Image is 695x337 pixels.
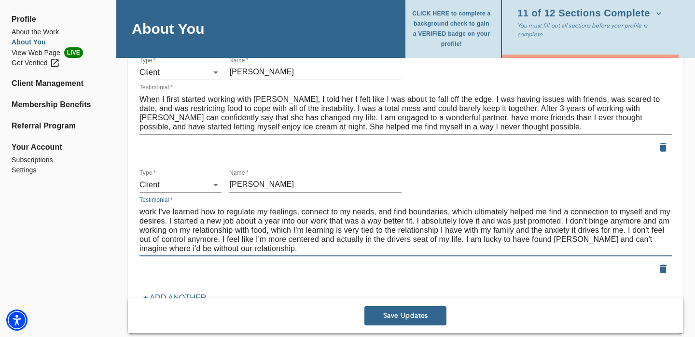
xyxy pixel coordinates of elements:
[12,165,104,175] a: Settings
[12,14,104,25] span: Profile
[411,6,496,52] button: CLICK HERE to complete a background check to gain a VERIFIED badge on your profile!
[12,58,60,68] div: Get Verified
[132,20,205,38] h4: About You
[12,141,104,153] span: Your Account
[139,197,173,203] label: Testimonial
[139,207,672,253] textarea: When I first met [PERSON_NAME] was binging every night of the week, hated my job and had unbounde...
[12,37,104,47] a: About You
[364,306,446,325] button: Save Updates
[12,58,104,68] a: Get Verified
[229,57,249,63] label: Name
[12,155,104,165] a: Subscriptions
[64,47,83,58] span: LIVE
[517,9,662,18] span: 11 of 12 Sections Complete
[143,292,206,304] p: + Add another
[12,78,104,89] a: Client Management
[139,65,222,80] div: Client
[139,289,210,307] button: + Add another
[12,99,104,111] a: Membership Benefits
[517,6,666,21] button: 11 of 12 Sections Complete
[368,311,443,321] span: Save Updates
[6,309,28,331] div: Accessibility Menu
[411,9,492,49] span: CLICK HERE to complete a background check to gain a VERIFIED badge on your profile!
[139,84,173,90] label: Testimonial
[139,177,222,193] div: Client
[12,47,104,58] a: View Web PageLIVE
[139,170,156,176] label: Type
[517,21,668,39] p: You must fill out all sections before your profile is complete.
[12,120,104,132] a: Referral Program
[139,95,672,131] textarea: When I first started working with [PERSON_NAME], I told her I felt like I was about to fall off t...
[229,170,249,176] label: Name
[139,57,156,63] label: Type
[12,27,104,37] a: About the Work
[12,47,104,58] li: View Web Page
